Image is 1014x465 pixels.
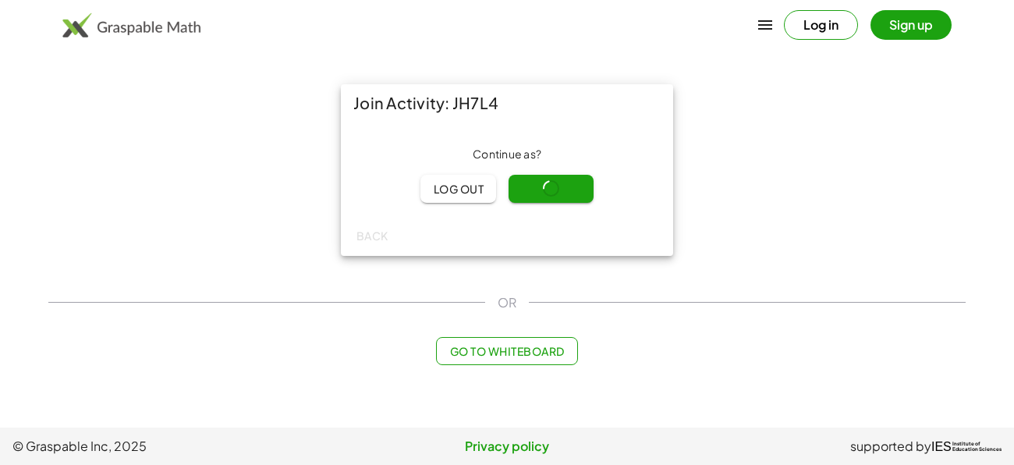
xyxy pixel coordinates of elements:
[433,182,484,196] span: Log out
[449,344,564,358] span: Go to Whiteboard
[931,439,952,454] span: IES
[498,293,516,312] span: OR
[342,437,672,456] a: Privacy policy
[353,147,661,162] div: Continue as ?
[784,10,858,40] button: Log in
[436,337,577,365] button: Go to Whiteboard
[952,442,1002,453] span: Institute of Education Sciences
[870,10,952,40] button: Sign up
[931,437,1002,456] a: IESInstitute ofEducation Sciences
[341,84,673,122] div: Join Activity: JH7L4
[850,437,931,456] span: supported by
[420,175,496,203] button: Log out
[12,437,342,456] span: © Graspable Inc, 2025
